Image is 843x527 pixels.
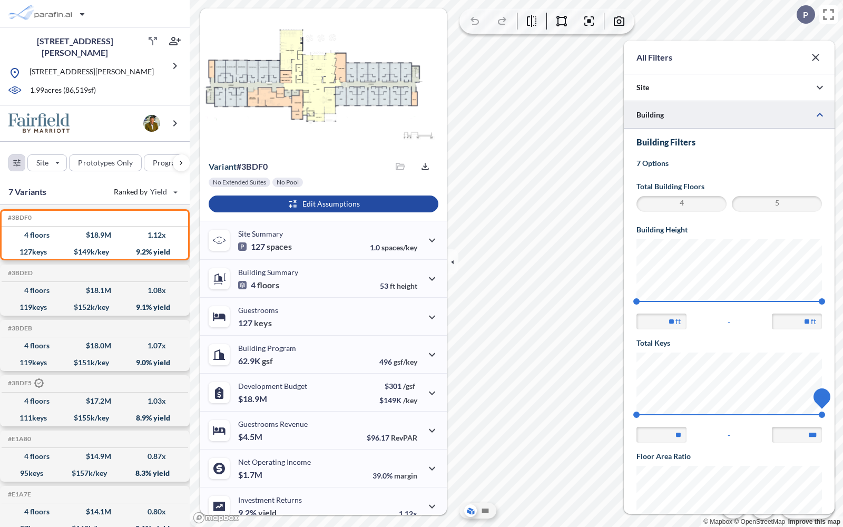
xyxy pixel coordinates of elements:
[379,396,417,405] p: $149K
[238,356,273,366] p: 62.9K
[36,158,48,168] p: Site
[788,518,840,525] a: Improve this map
[8,186,47,198] p: 7 Variants
[213,178,266,187] p: No Extended Suites
[403,382,415,391] span: /gsf
[479,504,492,517] button: Site Plan
[636,225,822,235] h5: Building Height
[734,518,785,525] a: OpenStreetMap
[238,382,307,391] p: Development Budget
[6,269,33,277] h5: Click to copy the code
[8,113,70,133] img: BrandImage
[277,178,299,187] p: No Pool
[636,82,649,93] p: Site
[238,419,308,428] p: Guestrooms Revenue
[733,198,820,210] span: 5
[238,495,302,504] p: Investment Returns
[391,433,417,442] span: RevPAR
[238,229,283,238] p: Site Summary
[238,432,264,442] p: $4.5M
[6,491,31,498] h5: Click to copy the code
[238,268,298,277] p: Building Summary
[69,154,142,171] button: Prototypes Only
[262,356,273,366] span: gsf
[811,316,816,327] label: ft
[150,187,168,197] span: Yield
[367,433,417,442] p: $96.17
[397,281,417,290] span: height
[636,51,672,64] p: All Filters
[380,281,417,290] p: 53
[373,471,417,480] p: 39.0%
[636,338,822,348] h5: Total Keys
[144,154,201,171] button: Program
[143,115,160,132] img: user logo
[78,158,133,168] p: Prototypes Only
[257,280,279,290] span: floors
[238,394,269,404] p: $18.9M
[636,158,822,169] p: 7 Options
[636,451,822,462] h5: Floor Area Ratio
[636,314,822,329] div: -
[403,396,417,405] span: /key
[6,435,31,443] h5: Click to copy the code
[238,508,277,518] p: 9.2%
[636,137,822,148] h3: Building Filters
[30,66,154,80] p: [STREET_ADDRESS][PERSON_NAME]
[6,325,32,332] h5: Click to copy the code
[238,318,272,328] p: 127
[638,198,725,210] span: 4
[193,512,239,524] a: Mapbox homepage
[703,518,732,525] a: Mapbox
[238,306,278,315] p: Guestrooms
[390,281,395,290] span: ft
[381,243,417,252] span: spaces/key
[238,241,292,252] p: 127
[636,427,822,443] div: -
[675,316,681,327] label: ft
[238,344,296,353] p: Building Program
[258,508,277,518] span: yield
[238,280,279,290] p: 4
[105,183,184,200] button: Ranked by Yield
[464,504,477,517] button: Aerial View
[254,318,272,328] span: keys
[209,161,237,171] span: Variant
[209,196,438,212] button: Edit Assumptions
[153,158,182,168] p: Program
[267,241,292,252] span: spaces
[6,214,32,221] h5: Click to copy the code
[30,85,96,96] p: 1.99 acres ( 86,519 sf)
[803,10,808,19] p: P
[394,471,417,480] span: margin
[238,470,264,480] p: $1.7M
[302,199,360,209] p: Edit Assumptions
[636,181,822,192] h5: Total Building Floors
[817,393,827,401] span: 153
[27,154,67,171] button: Site
[394,357,417,366] span: gsf/key
[209,161,268,172] p: # 3bdf0
[238,457,311,466] p: Net Operating Income
[379,382,417,391] p: $301
[6,379,44,388] h5: Click to copy the code
[379,357,417,366] p: 496
[399,509,417,518] p: 1.12x
[8,35,141,58] p: [STREET_ADDRESS][PERSON_NAME]
[370,243,417,252] p: 1.0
